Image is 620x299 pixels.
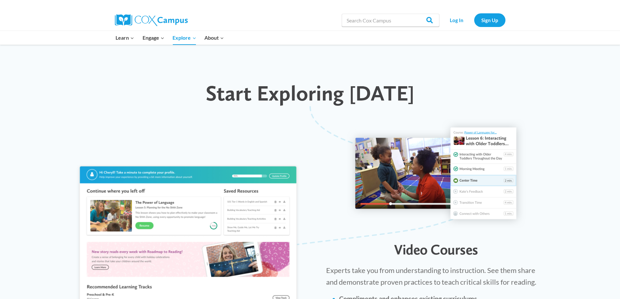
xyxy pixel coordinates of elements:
img: course-video-preview [347,119,526,228]
button: Child menu of Engage [138,31,169,45]
nav: Secondary Navigation [443,13,505,27]
span: Video Courses [394,241,478,258]
button: Child menu of Learn [112,31,139,45]
img: Cox Campus [115,14,188,26]
button: Child menu of Explore [169,31,200,45]
span: Experts take you from understanding to instruction. See them share and demonstrate proven practic... [326,266,536,286]
a: Sign Up [474,13,505,27]
input: Search Cox Campus [342,14,439,27]
span: Start Exploring [DATE] [206,80,414,106]
a: Log In [443,13,471,27]
button: Child menu of About [200,31,228,45]
nav: Primary Navigation [112,31,228,45]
